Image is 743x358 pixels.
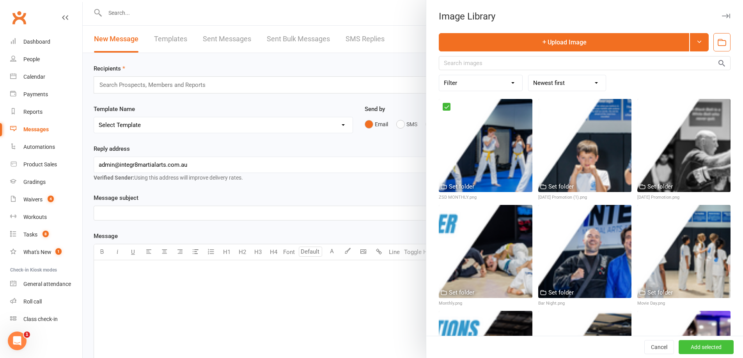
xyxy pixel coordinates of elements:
div: Movie Day.png [637,300,731,307]
img: Bar Night.png [538,205,631,298]
span: 1 [24,332,30,338]
div: Automations [23,144,55,150]
a: Messages [10,121,82,138]
a: Tasks 8 [10,226,82,243]
button: Cancel [644,340,674,354]
div: Roll call [23,298,42,305]
span: 4 [48,196,54,202]
div: Set folder [647,288,673,297]
a: Waivers 4 [10,191,82,208]
div: ZSD MONTHLY.png [439,194,532,201]
a: Clubworx [9,8,29,27]
a: Roll call [10,293,82,310]
div: Waivers [23,196,43,203]
span: 8 [43,231,49,237]
img: Father's day Promotion.png [637,99,731,192]
input: Search images [439,56,731,70]
img: Father's day Promotion (1).png [538,99,631,192]
div: Messages [23,126,49,132]
div: Calendar [23,74,45,80]
div: Set folder [548,182,574,191]
div: Reports [23,109,43,115]
img: Movie Day.png [637,205,731,298]
div: Dashboard [23,39,50,45]
div: Tasks [23,231,37,238]
a: Payments [10,86,82,103]
iframe: Intercom live chat [8,332,27,350]
a: General attendance kiosk mode [10,275,82,293]
img: Monthly.png [439,205,532,298]
div: Set folder [449,182,474,191]
a: Calendar [10,68,82,86]
img: ZSD MONTHLY.png [439,99,532,192]
span: 1 [55,248,62,255]
a: Reports [10,103,82,121]
div: Product Sales [23,161,57,168]
div: Bar Night.png [538,300,631,307]
button: Add selected [679,340,734,354]
div: Class check-in [23,316,58,322]
a: Class kiosk mode [10,310,82,328]
a: What's New1 [10,243,82,261]
div: General attendance [23,281,71,287]
a: Dashboard [10,33,82,51]
div: Workouts [23,214,47,220]
div: [DATE] Promotion (1).png [538,194,631,201]
button: Upload Image [439,33,689,51]
div: Set folder [449,288,474,297]
a: Product Sales [10,156,82,173]
a: People [10,51,82,68]
div: What's New [23,249,51,255]
div: Image Library [426,11,743,22]
div: Payments [23,91,48,97]
a: Gradings [10,173,82,191]
div: [DATE] Promotion.png [637,194,731,201]
div: Monthly.png [439,300,532,307]
a: Automations [10,138,82,156]
div: Gradings [23,179,46,185]
a: Workouts [10,208,82,226]
div: Set folder [647,182,673,191]
div: People [23,56,40,62]
div: Set folder [548,288,574,297]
